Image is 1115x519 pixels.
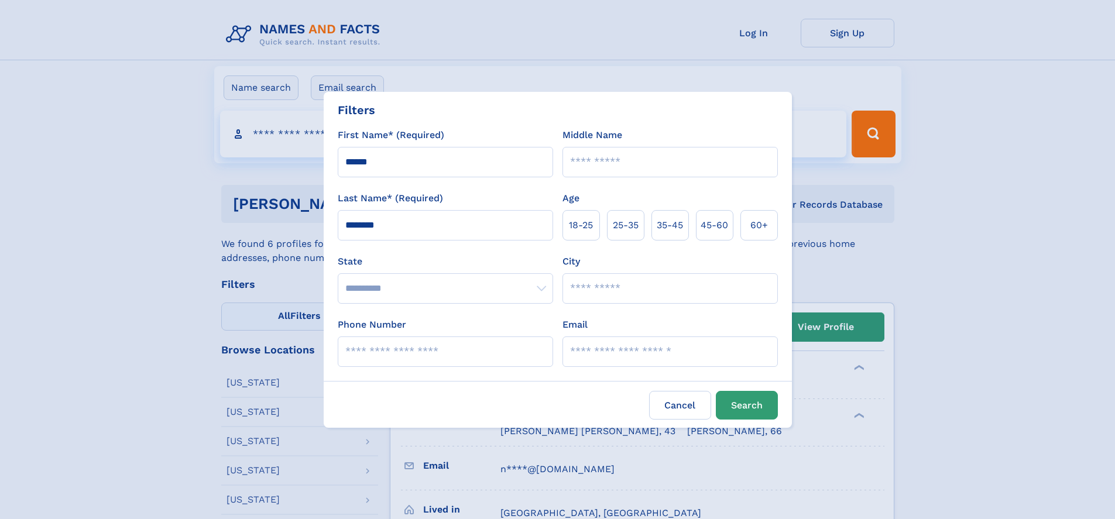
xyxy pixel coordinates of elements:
[562,255,580,269] label: City
[613,218,639,232] span: 25‑35
[569,218,593,232] span: 18‑25
[338,101,375,119] div: Filters
[338,128,444,142] label: First Name* (Required)
[338,255,553,269] label: State
[657,218,683,232] span: 35‑45
[716,391,778,420] button: Search
[562,128,622,142] label: Middle Name
[701,218,728,232] span: 45‑60
[338,191,443,205] label: Last Name* (Required)
[562,318,588,332] label: Email
[649,391,711,420] label: Cancel
[750,218,768,232] span: 60+
[562,191,579,205] label: Age
[338,318,406,332] label: Phone Number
